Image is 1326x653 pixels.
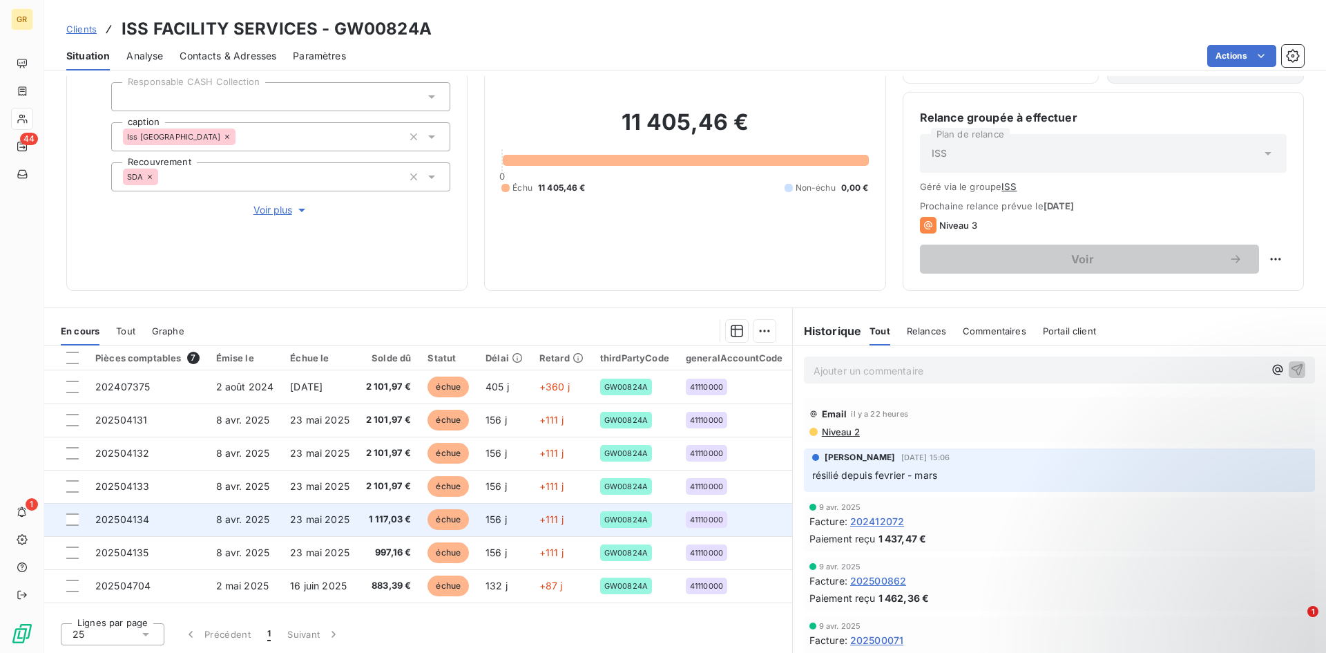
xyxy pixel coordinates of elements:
span: Tout [869,325,890,337]
h6: Relance groupée à effectuer [920,109,1287,126]
div: Délai [486,352,523,363]
span: Géré via le groupe [920,181,1287,192]
span: Paiement reçu [809,591,876,605]
span: 202504131 [95,414,147,426]
span: échue [427,542,469,563]
span: GW00824A [604,515,648,524]
span: SDA [127,173,143,181]
span: 41110000 [690,549,723,557]
input: Ajouter une valeur [236,131,247,143]
div: Statut [427,352,469,363]
span: 997,16 € [366,546,412,560]
span: Analyse [126,49,163,63]
span: 202504133 [95,480,149,492]
span: Voir plus [253,203,309,217]
div: Émise le [216,352,274,363]
span: échue [427,576,469,596]
span: GW00824A [604,582,648,590]
span: [DATE] [1044,200,1075,211]
span: 1 [267,627,271,641]
span: 156 j [486,513,507,525]
span: 11 405,46 € [538,182,586,194]
span: 2 mai 2025 [216,580,269,592]
span: 23 mai 2025 [290,447,349,459]
h6: Historique [793,323,862,339]
span: +111 j [539,447,564,459]
span: 23 mai 2025 [290,547,349,558]
span: +360 j [539,381,570,392]
span: En cours [61,325,99,337]
span: 1 [1307,606,1318,617]
span: Relances [907,325,946,337]
button: Voir plus [111,202,450,218]
span: 156 j [486,447,507,459]
span: 0 [499,171,505,182]
span: 2 101,97 € [366,413,412,427]
span: +111 j [539,414,564,426]
span: GW00824A [604,549,648,557]
span: 2 101,97 € [366,480,412,493]
span: 2 101,97 € [366,446,412,460]
div: GR [11,8,33,30]
span: Niveau 2 [820,426,860,437]
span: +111 j [539,513,564,525]
span: Email [822,408,847,419]
span: 41110000 [690,383,723,391]
span: 8 avr. 2025 [216,513,270,525]
div: Pièces comptables [95,352,200,364]
span: 2 août 2024 [216,381,274,392]
span: Graphe [152,325,184,337]
span: Iss [GEOGRAPHIC_DATA] [127,133,220,141]
span: Tout [116,325,135,337]
span: GW00824A [604,482,648,491]
span: 202407375 [95,381,150,392]
span: 202504134 [95,513,149,525]
span: 41110000 [690,416,723,424]
div: Échue le [290,352,349,363]
span: Facture : [809,574,847,588]
span: 41110000 [690,449,723,457]
span: 9 avr. 2025 [819,622,861,630]
button: Actions [1207,45,1276,67]
span: +111 j [539,480,564,492]
span: Paramètres [293,49,346,63]
span: 0,00 € [841,182,869,194]
span: [PERSON_NAME] [825,451,896,464]
span: 156 j [486,547,507,558]
span: Échu [512,182,532,194]
span: +111 j [539,547,564,558]
div: Solde dû [366,352,412,363]
span: 132 j [486,580,508,592]
span: 16 juin 2025 [290,580,347,592]
iframe: Intercom live chat [1279,606,1312,639]
span: 41110000 [690,582,723,590]
span: 44 [20,133,38,145]
span: [DATE] [290,381,323,392]
span: Portail client [1043,325,1096,337]
span: 41110000 [690,482,723,491]
span: +87 j [539,580,563,592]
span: 9 avr. 2025 [819,562,861,571]
span: 23 mai 2025 [290,480,349,492]
span: 7 [187,352,200,364]
span: 883,39 € [366,579,412,593]
span: 405 j [486,381,509,392]
span: Situation [66,49,110,63]
span: résilié depuis fevrier - mars [812,469,937,481]
span: 202504132 [95,447,149,459]
div: thirdPartyCode [600,352,669,363]
span: 8 avr. 2025 [216,447,270,459]
span: échue [427,410,469,430]
span: Niveau 3 [939,220,977,231]
div: generalAccountCode [686,352,783,363]
h2: 11 405,46 € [501,108,868,150]
span: GW00824A [604,416,648,424]
span: Contacts & Adresses [180,49,276,63]
span: 2 101,97 € [366,380,412,394]
button: Suivant [279,620,349,649]
span: échue [427,509,469,530]
h3: ISS FACILITY SERVICES - GW00824A [122,17,432,41]
span: Facture : [809,633,847,647]
span: 8 avr. 2025 [216,547,270,558]
span: échue [427,443,469,464]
